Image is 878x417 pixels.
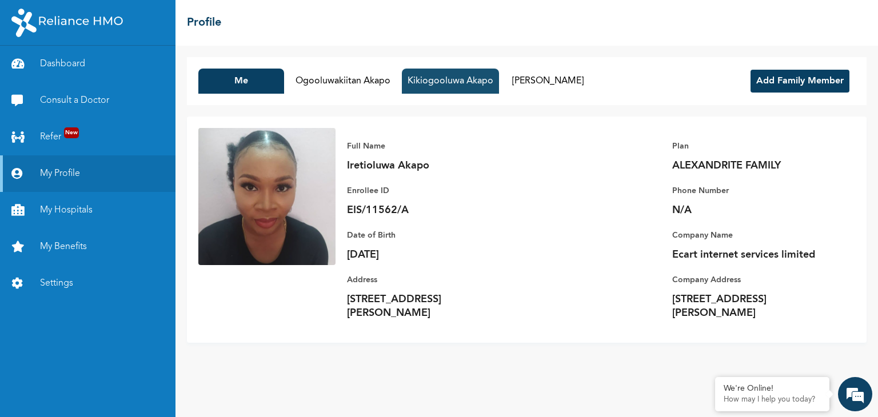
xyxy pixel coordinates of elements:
button: [PERSON_NAME] [505,69,590,94]
p: Company Name [672,228,832,242]
div: Chat with us now [59,64,192,79]
div: We're Online! [724,384,821,394]
p: Enrollee ID [347,184,507,198]
button: Add Family Member [751,70,849,93]
img: RelianceHMO's Logo [11,9,123,37]
p: Address [347,273,507,287]
p: [DATE] [347,248,507,262]
div: Minimize live chat window [187,6,215,33]
p: How may I help you today? [724,395,821,404]
button: Kikiogooluwa Akapo [402,69,499,94]
p: EIS/11562/A [347,203,507,217]
p: Full Name [347,139,507,153]
p: N/A [672,203,832,217]
textarea: Type your message and hit 'Enter' [6,315,218,355]
span: We're online! [66,146,158,261]
p: Iretioluwa Akapo [347,159,507,173]
h2: Profile [187,14,221,31]
button: Ogooluwakiitan Akapo [290,69,396,94]
p: [STREET_ADDRESS][PERSON_NAME] [347,292,507,320]
button: Me [198,69,284,94]
span: New [64,127,79,138]
div: FAQs [112,355,218,391]
p: Ecart internet services limited [672,248,832,262]
p: Company Address [672,273,832,287]
img: Enrollee [198,128,336,265]
img: d_794563401_company_1708531726252_794563401 [21,57,46,86]
p: ALEXANDRITE FAMILY [672,159,832,173]
p: [STREET_ADDRESS][PERSON_NAME] [672,292,832,320]
span: Conversation [6,375,112,383]
p: Phone Number [672,184,832,198]
p: Date of Birth [347,228,507,242]
p: Plan [672,139,832,153]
